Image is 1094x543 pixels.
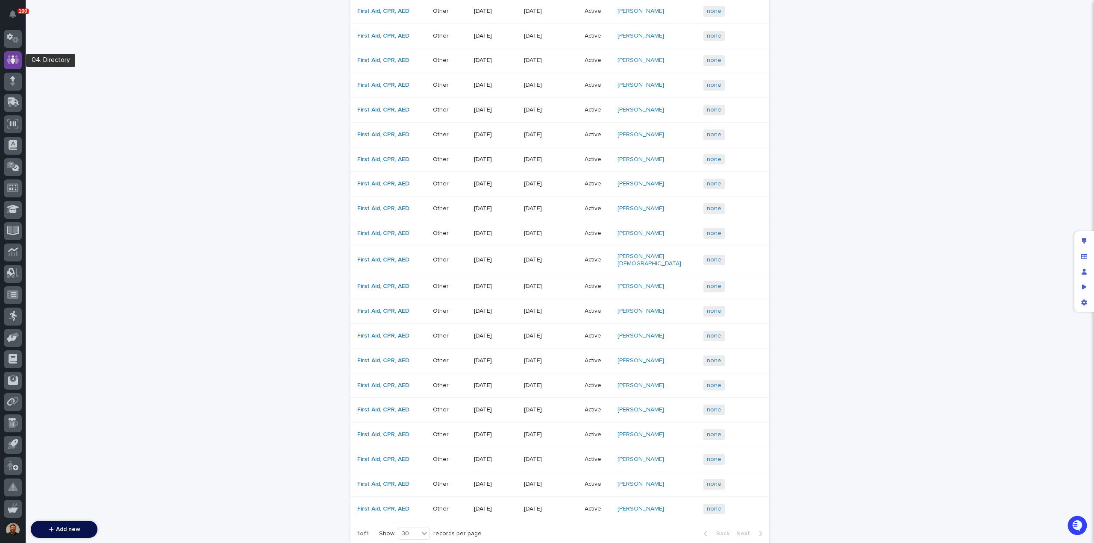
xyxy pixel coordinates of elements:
[585,105,603,114] p: Active
[707,308,721,315] a: none
[707,32,721,40] a: none
[9,95,24,110] img: 1736555164131-43832dd5-751b-4058-ba23-39d91318e5a0
[618,406,664,414] a: [PERSON_NAME]
[585,405,603,414] p: Active
[707,357,721,364] a: none
[585,306,603,315] p: Active
[350,373,769,398] tr: First Aid, CPR, AED Other[DATE][DATE][DATE] ActiveActive [PERSON_NAME] none
[585,504,603,513] p: Active
[618,180,664,188] a: [PERSON_NAME]
[433,131,467,138] p: Other
[707,106,721,114] a: none
[357,456,409,463] a: First Aid, CPR, AED
[707,156,721,163] a: none
[350,122,769,147] tr: First Aid, CPR, AED Other[DATE][DATE][DATE] ActiveActive [PERSON_NAME] none
[433,530,482,537] p: records per page
[350,172,769,197] tr: First Aid, CPR, AED Other[DATE][DATE][DATE] ActiveActive [PERSON_NAME] none
[585,55,603,64] p: Active
[585,355,603,364] p: Active
[474,283,517,290] p: [DATE]
[524,228,544,237] p: [DATE]
[474,456,517,463] p: [DATE]
[618,57,664,64] a: [PERSON_NAME]
[433,32,467,40] p: Other
[736,531,755,537] span: Next
[379,530,394,537] p: Show
[474,131,517,138] p: [DATE]
[707,57,721,64] a: none
[524,55,544,64] p: [DATE]
[357,32,409,40] a: First Aid, CPR, AED
[707,505,721,513] a: none
[585,281,603,290] p: Active
[618,131,664,138] a: [PERSON_NAME]
[5,134,50,149] a: 📖Help Docs
[433,82,467,89] p: Other
[707,481,721,488] a: none
[474,406,517,414] p: [DATE]
[350,447,769,472] tr: First Aid, CPR, AED Other[DATE][DATE][DATE] ActiveActive [PERSON_NAME] none
[707,8,721,15] a: none
[1076,279,1092,295] div: Preview as
[9,138,15,145] div: 📖
[733,530,769,537] button: Next
[524,306,544,315] p: [DATE]
[350,197,769,221] tr: First Aid, CPR, AED Other[DATE][DATE][DATE] ActiveActive [PERSON_NAME] none
[357,256,409,264] a: First Aid, CPR, AED
[357,156,409,163] a: First Aid, CPR, AED
[357,131,409,138] a: First Aid, CPR, AED
[4,521,22,539] button: users-avatar
[524,454,544,463] p: [DATE]
[29,95,140,103] div: Start new chat
[350,147,769,172] tr: First Aid, CPR, AED Other[DATE][DATE][DATE] ActiveActive [PERSON_NAME] none
[357,8,409,15] a: First Aid, CPR, AED
[524,203,544,212] p: [DATE]
[585,380,603,389] p: Active
[17,137,47,146] span: Help Docs
[618,8,664,15] a: [PERSON_NAME]
[524,154,544,163] p: [DATE]
[474,357,517,364] p: [DATE]
[524,281,544,290] p: [DATE]
[585,454,603,463] p: Active
[618,357,664,364] a: [PERSON_NAME]
[474,505,517,513] p: [DATE]
[433,180,467,188] p: Other
[474,57,517,64] p: [DATE]
[585,6,603,15] p: Active
[524,429,544,438] p: [DATE]
[9,34,156,47] p: Welcome 👋
[524,331,544,340] p: [DATE]
[585,203,603,212] p: Active
[433,57,467,64] p: Other
[357,180,409,188] a: First Aid, CPR, AED
[357,332,409,340] a: First Aid, CPR, AED
[707,256,721,264] a: none
[29,103,120,110] div: We're offline, we will be back soon!
[357,57,409,64] a: First Aid, CPR, AED
[1076,264,1092,279] div: Manage users
[707,180,721,188] a: none
[350,348,769,373] tr: First Aid, CPR, AED Other[DATE][DATE][DATE] ActiveActive [PERSON_NAME] none
[22,68,141,77] input: Clear
[474,382,517,389] p: [DATE]
[585,228,603,237] p: Active
[524,31,544,40] p: [DATE]
[350,299,769,324] tr: First Aid, CPR, AED Other[DATE][DATE][DATE] ActiveActive [PERSON_NAME] none
[618,230,664,237] a: [PERSON_NAME]
[350,48,769,73] tr: First Aid, CPR, AED Other[DATE][DATE][DATE] ActiveActive [PERSON_NAME] none
[350,323,769,348] tr: First Aid, CPR, AED Other[DATE][DATE][DATE] ActiveActive [PERSON_NAME] none
[524,504,544,513] p: [DATE]
[707,382,721,389] a: none
[585,179,603,188] p: Active
[1067,515,1090,538] iframe: Open customer support
[433,431,467,438] p: Other
[585,479,603,488] p: Active
[1076,233,1092,249] div: Edit layout
[398,529,419,538] div: 30
[524,179,544,188] p: [DATE]
[350,97,769,122] tr: First Aid, CPR, AED Other[DATE][DATE][DATE] ActiveActive [PERSON_NAME] none
[697,530,733,537] button: Back
[350,423,769,447] tr: First Aid, CPR, AED Other[DATE][DATE][DATE] ActiveActive [PERSON_NAME] none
